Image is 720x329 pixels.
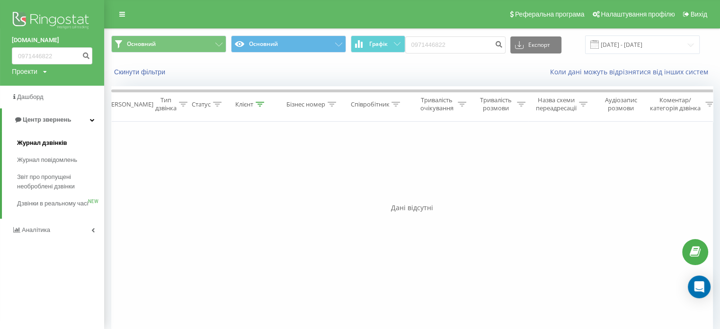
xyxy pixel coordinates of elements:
img: Ringostat logo [12,9,92,33]
div: Клієнт [235,100,253,108]
a: Центр звернень [2,108,104,131]
div: Назва схеми переадресації [536,96,577,112]
span: Дзвінки в реальному часі [17,199,88,208]
span: Дашборд [17,93,44,100]
div: Статус [192,100,211,108]
button: Графік [351,36,405,53]
span: Вихід [691,10,707,18]
div: Open Intercom Messenger [688,276,711,298]
div: Коментар/категорія дзвінка [648,96,703,112]
span: Центр звернень [23,116,71,123]
button: Експорт [510,36,561,53]
div: Аудіозапис розмови [598,96,644,112]
div: Співробітник [350,100,389,108]
a: Коли дані можуть відрізнятися вiд інших систем [550,67,713,76]
div: Тривалість розмови [477,96,515,112]
a: Журнал дзвінків [17,134,104,151]
a: Звіт про пропущені необроблені дзвінки [17,169,104,195]
div: Тривалість очікування [418,96,455,112]
span: Журнал повідомлень [17,155,77,165]
div: Проекти [12,67,37,76]
div: Бізнес номер [286,100,325,108]
div: [PERSON_NAME] [106,100,153,108]
span: Основний [127,40,156,48]
input: Пошук за номером [12,47,92,64]
span: Журнал дзвінків [17,138,67,148]
a: [DOMAIN_NAME] [12,36,92,45]
a: Журнал повідомлень [17,151,104,169]
span: Налаштування профілю [601,10,675,18]
button: Основний [231,36,346,53]
a: Дзвінки в реальному часіNEW [17,195,104,212]
span: Реферальна програма [515,10,585,18]
span: Графік [369,41,388,47]
div: Тип дзвінка [155,96,177,112]
button: Скинути фільтри [111,68,170,76]
span: Аналiтика [22,226,50,233]
div: Дані відсутні [111,203,713,213]
input: Пошук за номером [405,36,506,53]
span: Звіт про пропущені необроблені дзвінки [17,172,99,191]
button: Основний [111,36,226,53]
